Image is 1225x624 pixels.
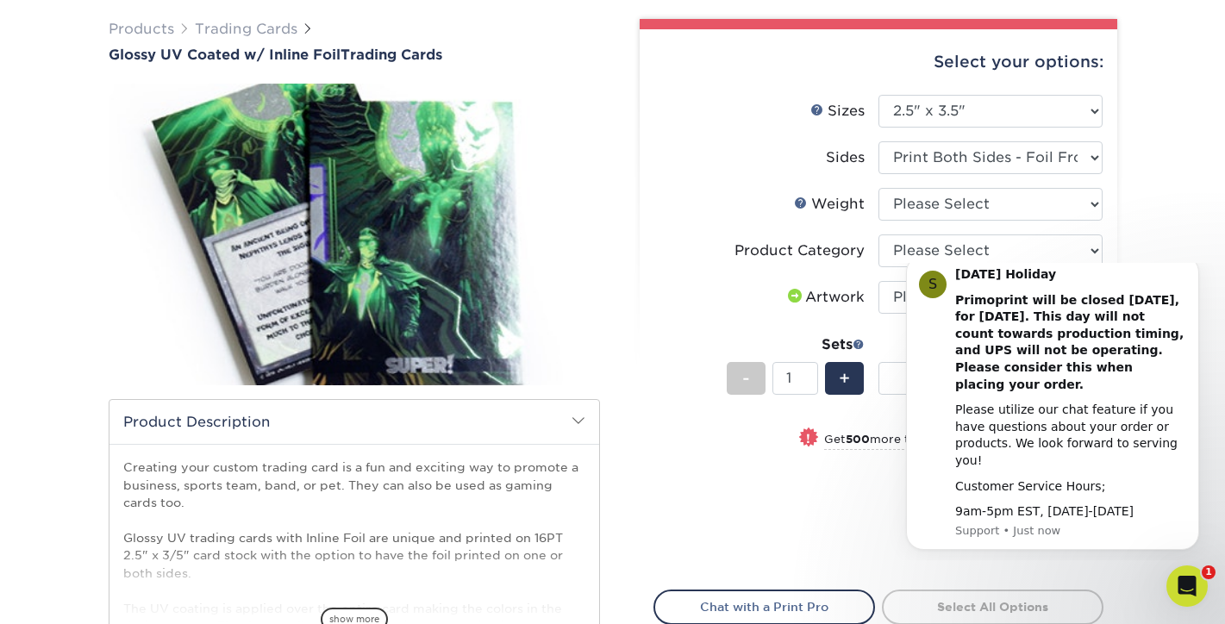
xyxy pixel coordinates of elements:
[109,47,600,63] a: Glossy UV Coated w/ Inline FoilTrading Cards
[109,47,341,63] span: Glossy UV Coated w/ Inline Foil
[653,29,1103,95] div: Select your options:
[75,139,306,206] div: Please utilize our chat feature if you have questions about your order or products. We look forwa...
[653,590,875,624] a: Chat with a Print Pro
[4,571,147,618] iframe: Google Customer Reviews
[784,287,865,308] div: Artwork
[109,65,600,404] img: Glossy UV Coated w/ Inline Foil 01
[75,240,306,258] div: 9am-5pm EST, [DATE]-[DATE]
[839,365,850,391] span: +
[109,21,174,37] a: Products
[878,334,1103,355] div: Quantity per Set
[75,260,306,276] p: Message from Support, sent Just now
[727,334,865,355] div: Sets
[734,240,865,261] div: Product Category
[742,365,750,391] span: -
[109,47,600,63] h1: Trading Cards
[882,590,1103,624] a: Select All Options
[846,433,870,446] strong: 500
[1166,565,1208,607] iframe: Intercom live chat
[824,433,1103,450] small: Get more trading cards per set for
[806,429,810,447] span: !
[75,215,306,233] div: Customer Service Hours;
[1202,565,1216,579] span: 1
[75,3,306,258] div: Message content
[195,21,297,37] a: Trading Cards
[794,194,865,215] div: Weight
[75,30,303,128] b: Primoprint will be closed [DATE], for [DATE]. This day will not count towards production timing, ...
[810,101,865,122] div: Sizes
[75,4,176,18] b: [DATE] Holiday
[109,400,599,444] h2: Product Description
[826,147,865,168] div: Sides
[39,8,66,35] div: Profile image for Support
[880,263,1225,560] iframe: Intercom notifications message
